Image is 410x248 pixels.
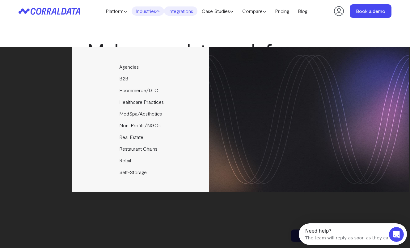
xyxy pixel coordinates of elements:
a: B2B [72,73,210,84]
a: Healthcare Practices [72,96,210,108]
a: Platform [101,6,132,16]
a: Non-Profits/NGOs [72,120,210,131]
a: Retail [72,155,210,166]
a: Ecommerce/DTC [72,84,210,96]
a: Restaurant Chains [72,143,210,155]
a: Industries [132,6,164,16]
a: MedSpa/Aesthetics [72,108,210,120]
a: Blog [294,6,312,16]
div: Open Intercom Messenger [2,2,111,19]
h1: Make your data work for you [79,39,331,62]
a: Book a demo [350,4,391,18]
a: Self-Storage [72,166,210,178]
a: Compare [238,6,271,16]
iframe: Intercom live chat [389,227,404,242]
div: Need help? [6,5,92,10]
a: Pricing [271,6,294,16]
a: Case Studies [197,6,238,16]
a: Agencies [72,61,210,73]
div: The team will reply as soon as they can [6,10,92,17]
iframe: Intercom live chat discovery launcher [299,223,407,245]
a: Real Estate [72,131,210,143]
a: Integrations [164,6,197,16]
